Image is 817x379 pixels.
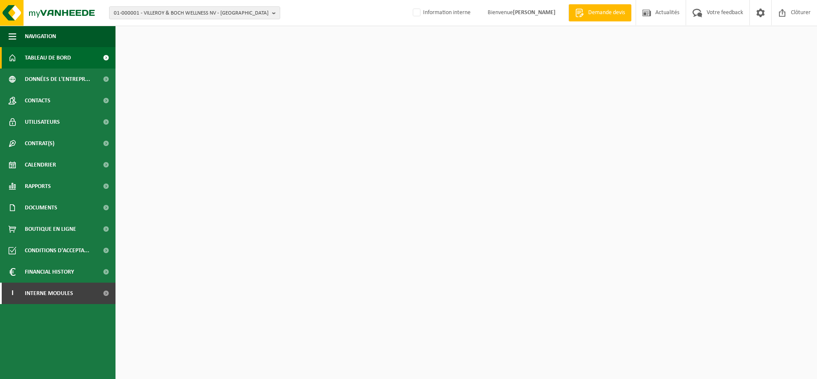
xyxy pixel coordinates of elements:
[109,6,280,19] button: 01-000001 - VILLEROY & BOCH WELLNESS NV - [GEOGRAPHIC_DATA]
[25,90,50,111] span: Contacts
[25,154,56,176] span: Calendrier
[25,69,90,90] span: Données de l'entrepr...
[25,133,54,154] span: Contrat(s)
[513,9,556,16] strong: [PERSON_NAME]
[568,4,631,21] a: Demande devis
[586,9,627,17] span: Demande devis
[25,197,57,218] span: Documents
[25,176,51,197] span: Rapports
[25,47,71,69] span: Tableau de bord
[9,283,16,304] span: I
[25,283,73,304] span: Interne modules
[411,6,471,19] label: Information interne
[25,111,60,133] span: Utilisateurs
[25,218,76,240] span: Boutique en ligne
[25,261,74,283] span: Financial History
[25,26,56,47] span: Navigation
[114,7,269,20] span: 01-000001 - VILLEROY & BOCH WELLNESS NV - [GEOGRAPHIC_DATA]
[25,240,89,261] span: Conditions d'accepta...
